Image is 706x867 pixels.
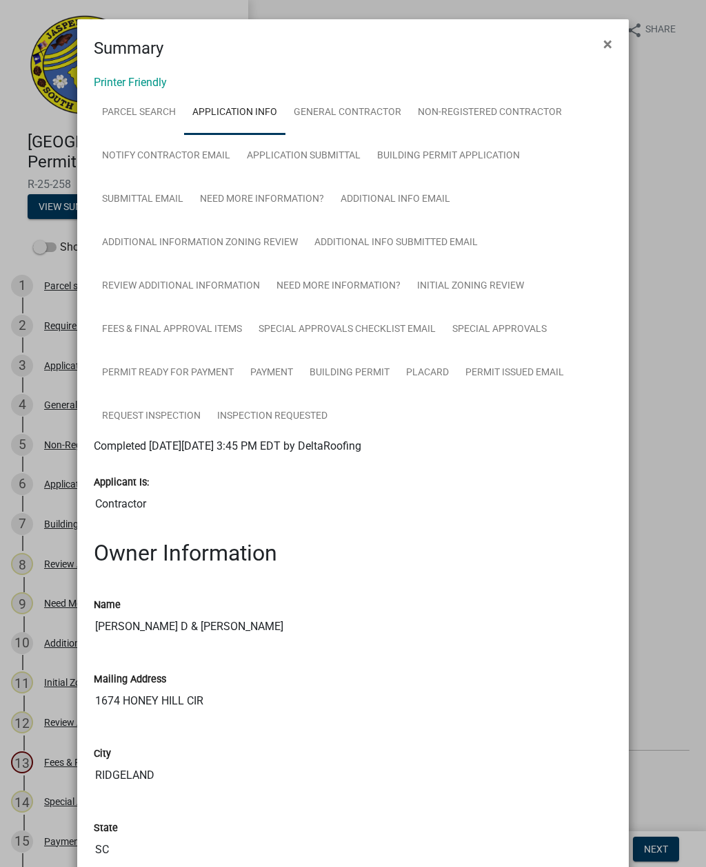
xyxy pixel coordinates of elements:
a: Initial Zoning Review [409,264,532,309]
button: Close [592,25,623,63]
h2: Owner Information [94,540,612,566]
span: × [603,34,612,54]
a: Parcel search [94,91,184,135]
a: Review Additional Information [94,264,268,309]
a: Payment [242,351,301,395]
a: Building Permit Application [369,134,528,178]
label: Name [94,600,121,610]
a: Fees & Final Approval Items [94,308,250,352]
a: Permit Ready for Payment [94,351,242,395]
span: Completed [DATE][DATE] 3:45 PM EDT by DeltaRoofing [94,439,361,452]
a: Request Inspection [94,395,209,439]
h4: Summary [94,36,163,61]
a: Submittal Email [94,178,192,222]
label: City [94,749,111,759]
a: Placard [398,351,457,395]
a: Application Submittal [239,134,369,178]
label: Applicant Is: [94,478,149,488]
a: Printer Friendly [94,76,167,89]
a: Need More Information? [192,178,332,222]
label: State [94,824,118,833]
a: Building Permit [301,351,398,395]
label: Mailing Address [94,675,166,685]
a: Non-Registered Contractor [410,91,570,135]
a: Additional Info submitted Email [306,221,486,265]
a: Notify Contractor Email [94,134,239,178]
a: Permit Issued Email [457,351,572,395]
a: Additional Information Zoning Review [94,221,306,265]
a: General Contractor [285,91,410,135]
a: Special Approvals [444,308,555,352]
a: Inspection Requested [209,395,336,439]
a: Application Info [184,91,285,135]
a: Special Approvals Checklist Email [250,308,444,352]
a: Additional info email [332,178,458,222]
a: Need More Information? [268,264,409,309]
